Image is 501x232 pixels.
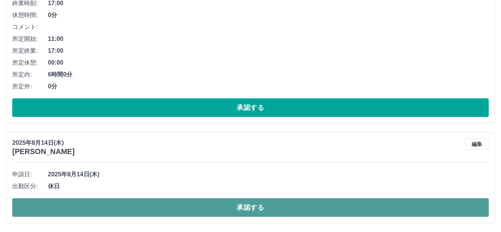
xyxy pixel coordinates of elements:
span: 6時間0分 [48,70,489,79]
span: 出勤区分: [12,182,48,191]
span: 0分 [48,82,489,91]
span: 所定開始: [12,35,48,43]
span: 2025年8月14日(木) [48,170,489,179]
span: 所定内: [12,70,48,79]
span: 所定休憩: [12,58,48,67]
span: 所定終業: [12,46,48,55]
p: 2025年8月14日(木) [12,138,75,147]
span: 所定外: [12,82,48,91]
span: 休憩時間: [12,11,48,20]
button: 承認する [12,198,489,217]
span: 00:00 [48,58,489,67]
button: 編集 [465,138,489,150]
span: 0分 [48,11,489,20]
span: 申請日: [12,170,48,179]
h3: [PERSON_NAME] [12,147,75,156]
button: 承認する [12,98,489,117]
span: 休日 [48,182,489,191]
span: 11:00 [48,35,489,43]
span: コメント: [12,23,48,32]
span: 17:00 [48,46,489,55]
